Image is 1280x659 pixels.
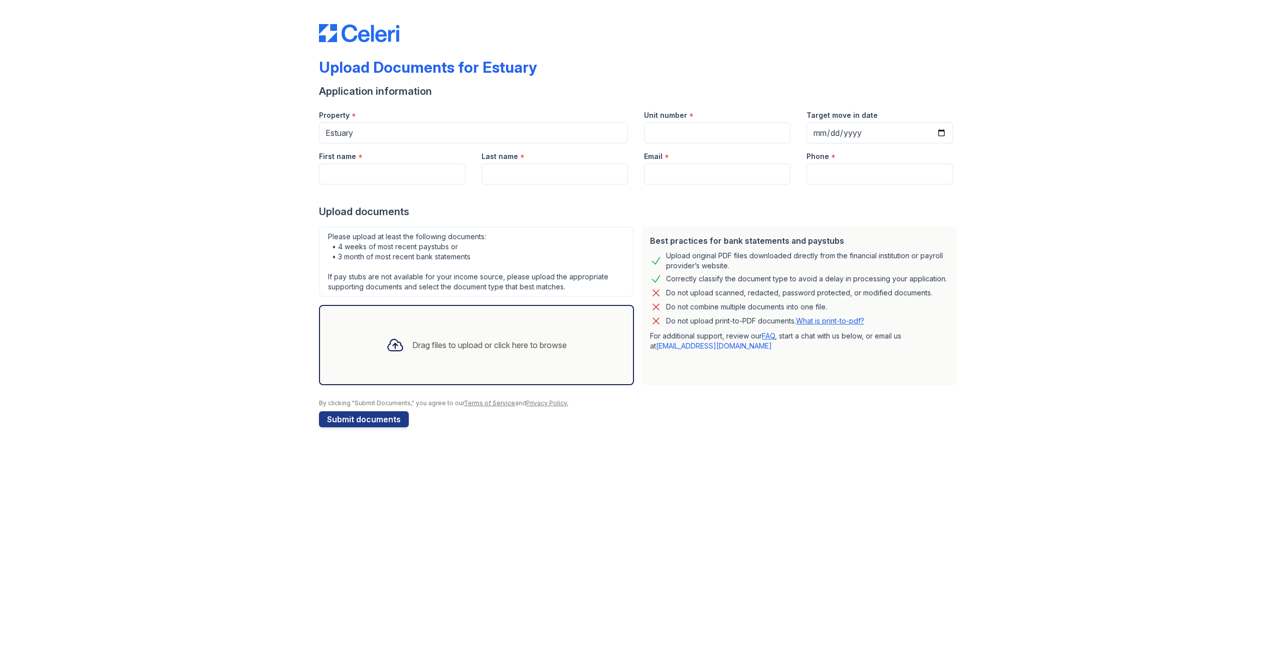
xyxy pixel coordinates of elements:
div: Do not combine multiple documents into one file. [666,301,827,313]
label: Phone [807,151,829,161]
div: Upload original PDF files downloaded directly from the financial institution or payroll provider’... [666,251,949,271]
label: Unit number [644,110,687,120]
label: Target move in date [807,110,878,120]
div: Correctly classify the document type to avoid a delay in processing your application. [666,273,947,285]
div: Please upload at least the following documents: • 4 weeks of most recent paystubs or • 3 month of... [319,227,634,297]
div: Application information [319,84,961,98]
label: First name [319,151,356,161]
label: Last name [482,151,518,161]
div: Drag files to upload or click here to browse [412,339,567,351]
a: [EMAIL_ADDRESS][DOMAIN_NAME] [656,342,772,350]
div: Do not upload scanned, redacted, password protected, or modified documents. [666,287,932,299]
label: Property [319,110,350,120]
button: Submit documents [319,411,409,427]
a: Terms of Service [464,399,515,407]
a: Privacy Policy. [526,399,568,407]
div: By clicking "Submit Documents," you agree to our and [319,399,961,407]
label: Email [644,151,663,161]
img: CE_Logo_Blue-a8612792a0a2168367f1c8372b55b34899dd931a85d93a1a3d3e32e68fde9ad4.png [319,24,399,42]
p: For additional support, review our , start a chat with us below, or email us at [650,331,949,351]
div: Upload documents [319,205,961,219]
div: Best practices for bank statements and paystubs [650,235,949,247]
p: Do not upload print-to-PDF documents. [666,316,864,326]
a: FAQ [762,332,775,340]
div: Upload Documents for Estuary [319,58,537,76]
a: What is print-to-pdf? [796,316,864,325]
